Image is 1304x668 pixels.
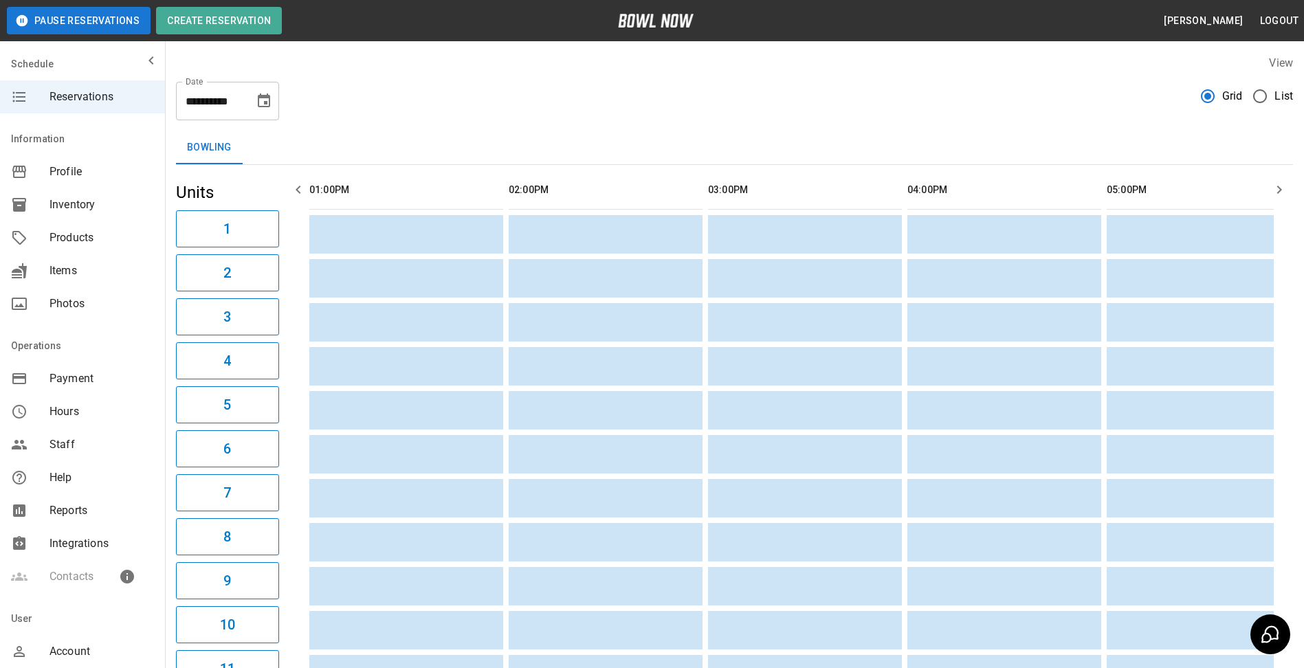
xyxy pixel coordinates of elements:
[176,181,279,203] h5: Units
[220,614,235,636] h6: 10
[176,131,1293,164] div: inventory tabs
[49,403,154,420] span: Hours
[223,262,231,284] h6: 2
[223,526,231,548] h6: 8
[176,254,279,291] button: 2
[176,210,279,247] button: 1
[176,386,279,423] button: 5
[1255,8,1304,34] button: Logout
[223,350,231,372] h6: 4
[156,7,282,34] button: Create Reservation
[49,643,154,660] span: Account
[49,197,154,213] span: Inventory
[49,436,154,453] span: Staff
[49,469,154,486] span: Help
[176,518,279,555] button: 8
[49,370,154,387] span: Payment
[309,170,503,210] th: 01:00PM
[176,131,243,164] button: Bowling
[49,535,154,552] span: Integrations
[49,164,154,180] span: Profile
[176,298,279,335] button: 3
[7,7,151,34] button: Pause Reservations
[1269,56,1293,69] label: View
[223,218,231,240] h6: 1
[1274,88,1293,104] span: List
[223,394,231,416] h6: 5
[49,296,154,312] span: Photos
[49,263,154,279] span: Items
[49,89,154,105] span: Reservations
[708,170,902,210] th: 03:00PM
[176,606,279,643] button: 10
[509,170,703,210] th: 02:00PM
[223,306,231,328] h6: 3
[176,474,279,511] button: 7
[618,14,694,27] img: logo
[223,482,231,504] h6: 7
[49,502,154,519] span: Reports
[176,562,279,599] button: 9
[223,438,231,460] h6: 6
[49,230,154,246] span: Products
[1222,88,1243,104] span: Grid
[250,87,278,115] button: Choose date, selected date is Oct 11, 2025
[176,342,279,379] button: 4
[907,170,1101,210] th: 04:00PM
[176,430,279,467] button: 6
[223,570,231,592] h6: 9
[1158,8,1248,34] button: [PERSON_NAME]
